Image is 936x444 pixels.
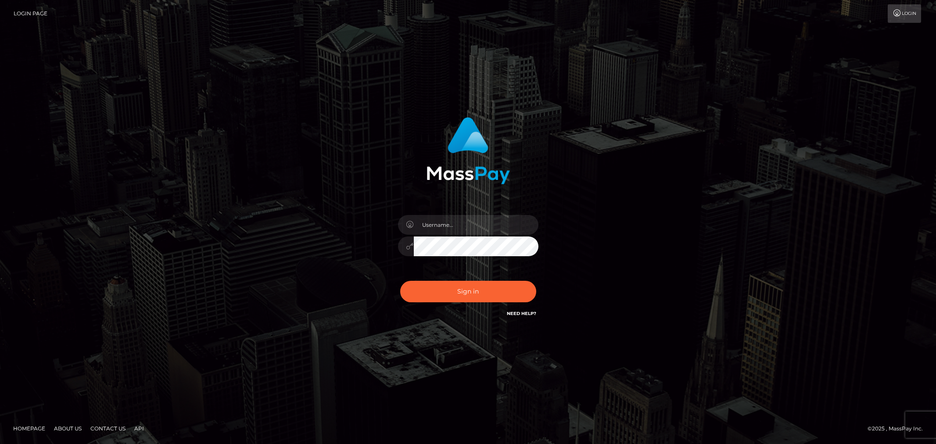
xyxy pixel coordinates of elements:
a: Login [888,4,921,23]
input: Username... [414,215,538,235]
a: API [131,422,147,435]
img: MassPay Login [427,117,510,184]
a: Need Help? [507,311,536,316]
button: Sign in [400,281,536,302]
a: Login Page [14,4,47,23]
div: © 2025 , MassPay Inc. [868,424,929,433]
a: About Us [50,422,85,435]
a: Homepage [10,422,49,435]
a: Contact Us [87,422,129,435]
